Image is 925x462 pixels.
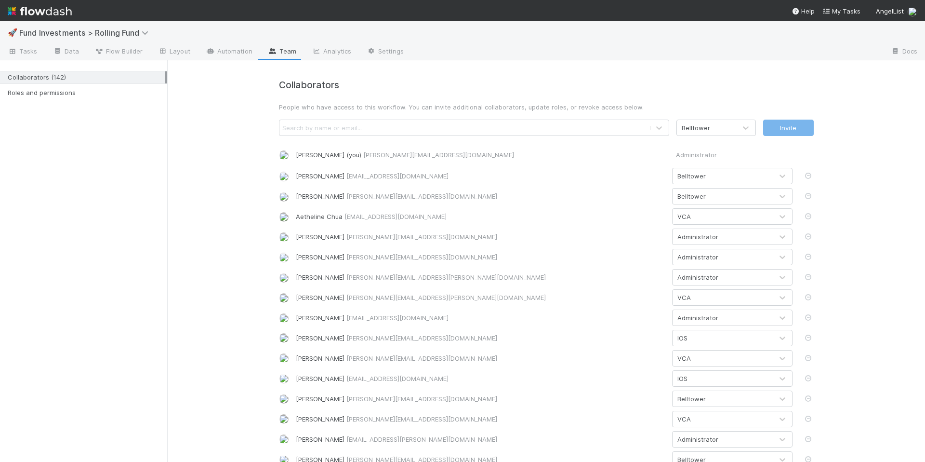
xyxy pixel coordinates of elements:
[304,44,359,60] a: Analytics
[296,374,665,383] div: [PERSON_NAME]
[677,313,718,323] div: Administrator
[279,293,289,303] img: avatar_628a5c20-041b-43d3-a441-1958b262852b.png
[682,123,710,133] div: Belltower
[876,7,904,15] span: AngelList
[8,87,165,99] div: Roles and permissions
[677,252,718,262] div: Administrator
[296,252,665,262] div: [PERSON_NAME]
[279,212,289,222] img: avatar_103f69d0-f655-4f4f-bc28-f3abe7034599.png
[677,374,687,383] div: IOS
[883,44,925,60] a: Docs
[296,293,665,302] div: [PERSON_NAME]
[346,375,449,382] span: [EMAIL_ADDRESS][DOMAIN_NAME]
[677,212,691,221] div: VCA
[296,353,665,363] div: [PERSON_NAME]
[279,150,289,160] img: avatar_501ac9d6-9fa6-4fe9-975e-1fd988f7bdb1.png
[296,232,665,242] div: [PERSON_NAME]
[279,353,289,363] img: avatar_34f05275-b011-483d-b245-df8db41250f6.png
[346,192,497,200] span: [PERSON_NAME][EMAIL_ADDRESS][DOMAIN_NAME]
[279,253,289,262] img: avatar_a2647de5-9415-4215-9880-ea643ac47f2f.png
[279,232,289,242] img: avatar_df83acd9-d480-4d6e-a150-67f005a3ea0d.png
[279,435,289,444] img: avatar_d02a2cc9-4110-42ea-8259-e0e2573f4e82.png
[346,435,497,443] span: [EMAIL_ADDRESS][PERSON_NAME][DOMAIN_NAME]
[279,80,814,91] h4: Collaborators
[279,273,289,283] img: avatar_a30eae2f-1634-400a-9e21-710cfd6f71f0.png
[45,44,87,60] a: Data
[677,394,706,404] div: Belltower
[677,414,691,424] div: VCA
[296,435,665,444] div: [PERSON_NAME]
[279,333,289,343] img: avatar_d6b50140-ca82-482e-b0bf-854821fc5d82.png
[822,7,860,15] span: My Tasks
[346,172,449,180] span: [EMAIL_ADDRESS][DOMAIN_NAME]
[296,212,665,221] div: Aetheline Chua
[677,353,691,363] div: VCA
[677,293,691,302] div: VCA
[87,44,150,60] a: Flow Builder
[8,46,38,56] span: Tasks
[279,102,814,112] p: People who have access to this workflow. You can invite additional collaborators, update roles, o...
[677,333,687,343] div: IOS
[279,192,289,202] img: avatar_1d14498f-6309-4f08-8780-588779e5ce37.png
[677,232,718,242] div: Administrator
[279,414,289,424] img: avatar_18c010e4-930e-4480-823a-7726a265e9dd.png
[296,150,665,160] div: [PERSON_NAME] (you)
[8,71,165,83] div: Collaborators (142)
[346,273,546,281] span: [PERSON_NAME][EMAIL_ADDRESS][PERSON_NAME][DOMAIN_NAME]
[346,334,497,342] span: [PERSON_NAME][EMAIL_ADDRESS][DOMAIN_NAME]
[363,151,514,159] span: [PERSON_NAME][EMAIL_ADDRESS][DOMAIN_NAME]
[359,44,411,60] a: Settings
[260,44,304,60] a: Team
[296,414,665,424] div: [PERSON_NAME]
[677,171,706,181] div: Belltower
[150,44,198,60] a: Layout
[8,28,17,37] span: 🚀
[763,120,814,136] button: Invite
[296,313,665,323] div: [PERSON_NAME]
[346,294,546,301] span: [PERSON_NAME][EMAIL_ADDRESS][PERSON_NAME][DOMAIN_NAME]
[346,233,497,241] span: [PERSON_NAME][EMAIL_ADDRESS][DOMAIN_NAME]
[296,191,665,201] div: [PERSON_NAME]
[296,333,665,343] div: [PERSON_NAME]
[296,272,665,282] div: [PERSON_NAME]
[344,213,447,220] span: [EMAIL_ADDRESS][DOMAIN_NAME]
[282,123,362,133] div: Search by name or email...
[94,46,143,56] span: Flow Builder
[677,272,718,282] div: Administrator
[822,6,860,16] a: My Tasks
[198,44,260,60] a: Automation
[346,395,497,403] span: [PERSON_NAME][EMAIL_ADDRESS][DOMAIN_NAME]
[908,7,917,16] img: avatar_501ac9d6-9fa6-4fe9-975e-1fd988f7bdb1.png
[279,374,289,383] img: avatar_b18de8e2-1483-4e81-aa60-0a3d21592880.png
[677,191,706,201] div: Belltower
[346,354,497,362] span: [PERSON_NAME][EMAIL_ADDRESS][DOMAIN_NAME]
[296,171,665,181] div: [PERSON_NAME]
[279,172,289,181] img: avatar_55a2f090-1307-4765-93b4-f04da16234ba.png
[296,394,665,404] div: [PERSON_NAME]
[676,146,793,164] div: Administrator
[279,394,289,404] img: avatar_45ea4894-10ca-450f-982d-dabe3bd75b0b.png
[792,6,815,16] div: Help
[346,415,497,423] span: [PERSON_NAME][EMAIL_ADDRESS][DOMAIN_NAME]
[677,435,718,444] div: Administrator
[346,253,497,261] span: [PERSON_NAME][EMAIL_ADDRESS][DOMAIN_NAME]
[346,314,449,322] span: [EMAIL_ADDRESS][DOMAIN_NAME]
[279,313,289,323] img: avatar_12dd09bb-393f-4edb-90ff-b12147216d3f.png
[19,28,153,38] span: Fund Investments > Rolling Fund
[8,3,72,19] img: logo-inverted-e16ddd16eac7371096b0.svg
